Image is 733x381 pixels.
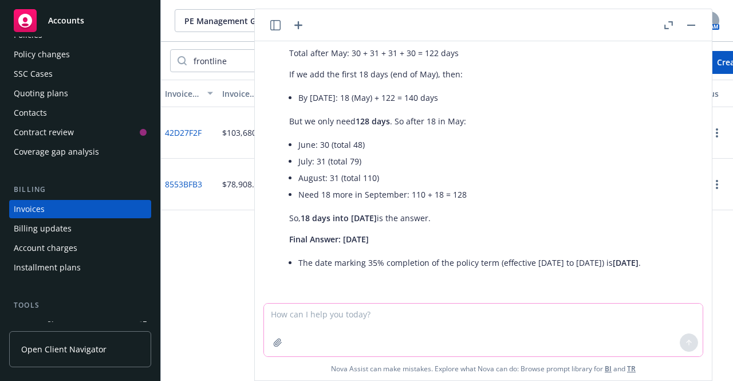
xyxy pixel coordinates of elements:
span: Open Client Navigator [21,343,107,355]
span: [DATE] [343,234,369,245]
a: Billing updates [9,219,151,238]
div: $103,680.00 [222,127,268,139]
a: Invoices [9,200,151,218]
div: Invoices [14,200,45,218]
a: Accounts [9,5,151,37]
li: July: 31 (total 79) [298,153,687,170]
div: Contacts [14,104,47,122]
span: Accounts [48,16,84,25]
div: Quoting plans [14,84,68,103]
div: Invoice amount [222,88,275,100]
a: 42D27F2F [165,127,202,139]
div: Billing [9,184,151,195]
div: Coverage gap analysis [14,143,99,161]
p: If we add the first 18 days (end of May), then: [289,68,687,80]
div: Policy changes [14,45,70,64]
p: But we only need . So after 18 in May: [289,115,687,127]
a: Policy changes [9,45,151,64]
li: August: 31 (total 110) [298,170,687,186]
a: Coverage gap analysis [9,143,151,161]
a: 8553BFB3 [165,178,202,190]
a: TR [627,364,636,374]
div: Tools [9,300,151,311]
div: $78,908.85 [222,178,263,190]
button: Invoice ID [160,80,218,107]
button: PE Management Group, Inc. [175,9,318,32]
p: So, is the answer. [289,212,687,224]
a: Contract review [9,123,151,142]
div: Billing updates [14,219,72,238]
div: Installment plans [14,258,81,277]
a: SSC Cases [9,65,151,83]
span: Nova Assist can make mistakes. Explore what Nova can do: Browse prompt library for and [331,357,636,380]
div: Contract review [14,123,74,142]
a: Contacts [9,104,151,122]
a: Manage files [9,316,151,334]
a: Installment plans [9,258,151,277]
span: 18 days into [DATE] [301,213,377,223]
a: Account charges [9,239,151,257]
span: PE Management Group, Inc. [184,15,283,27]
svg: Search [178,56,187,65]
button: Invoice amount [218,80,292,107]
a: Quoting plans [9,84,151,103]
a: BI [605,364,612,374]
input: Filter by keyword... [187,50,368,72]
p: Total after May: 30 + 31 + 31 + 30 = 122 days [289,47,687,59]
li: June: 30 (total 48) [298,136,687,153]
span: 128 days [356,116,390,127]
li: By [DATE]: 18 (May) + 122 = 140 days [298,89,687,106]
li: The date marking 35% completion of the policy term (effective [DATE] to [DATE]) is . [298,254,687,271]
span: [DATE] [613,257,639,268]
div: Invoice ID [165,88,200,100]
div: Account charges [14,239,77,257]
span: Final Answer: [289,234,341,245]
div: SSC Cases [14,65,53,83]
li: Need 18 more in September: 110 + 18 = 128 [298,186,687,203]
div: Manage files [14,316,62,334]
